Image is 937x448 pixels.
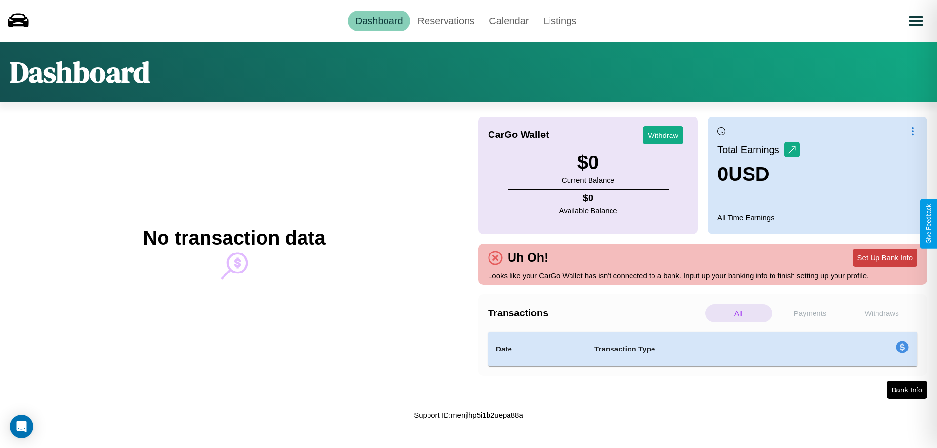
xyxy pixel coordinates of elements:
[503,251,553,265] h4: Uh Oh!
[643,126,683,144] button: Withdraw
[717,141,784,158] p: Total Earnings
[496,343,579,355] h4: Date
[562,174,614,187] p: Current Balance
[414,409,523,422] p: Support ID: menjlhp5i1b2uepa88a
[10,415,33,438] div: Open Intercom Messenger
[717,211,917,224] p: All Time Earnings
[559,193,617,204] h4: $ 0
[559,204,617,217] p: Available Balance
[925,204,932,244] div: Give Feedback
[488,332,917,366] table: simple table
[410,11,482,31] a: Reservations
[143,227,325,249] h2: No transaction data
[705,304,772,322] p: All
[777,304,844,322] p: Payments
[348,11,410,31] a: Dashboard
[562,152,614,174] h3: $ 0
[717,163,800,185] h3: 0 USD
[488,129,549,140] h4: CarGo Wallet
[536,11,584,31] a: Listings
[902,7,930,35] button: Open menu
[482,11,536,31] a: Calendar
[848,304,915,322] p: Withdraws
[488,269,917,282] p: Looks like your CarGo Wallet has isn't connected to a bank. Input up your banking info to finish ...
[853,249,917,267] button: Set Up Bank Info
[594,343,816,355] h4: Transaction Type
[10,52,150,92] h1: Dashboard
[887,381,927,399] button: Bank Info
[488,308,703,319] h4: Transactions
